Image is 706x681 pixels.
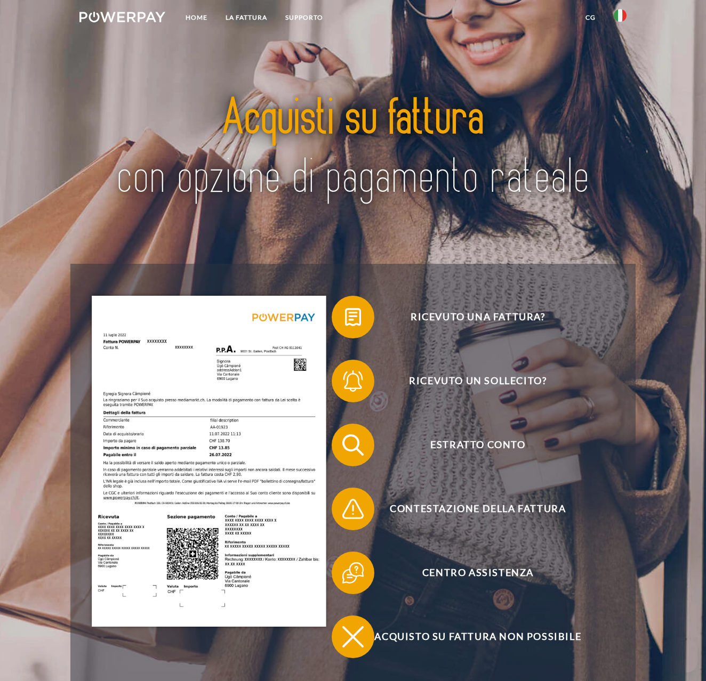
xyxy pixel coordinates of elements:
[332,360,609,402] button: Ricevuto un sollecito?
[332,488,609,530] button: Contestazione della fattura
[107,68,599,229] img: title-powerpay_it.svg
[176,8,216,27] a: Home
[340,623,366,650] img: qb_close.svg
[332,615,609,658] button: Acquisto su fattura non possibile
[347,488,608,530] span: Contestazione della fattura
[663,638,697,672] iframe: Pulsante per aprire la finestra di messaggistica
[332,424,609,466] button: Estratto conto
[347,424,608,466] span: Estratto conto
[340,496,366,522] img: qb_warning.svg
[347,360,608,402] span: Ricevuto un sollecito?
[340,368,366,394] img: qb_bell.svg
[614,9,627,22] img: it
[216,8,276,27] a: LA FATTURA
[340,432,366,458] img: qb_search.svg
[347,296,608,338] span: Ricevuto una fattura?
[332,296,609,338] button: Ricevuto una fattura?
[92,296,326,627] img: single_invoice_powerpay_it.jpg
[347,552,608,594] span: Centro assistenza
[276,8,332,27] a: Supporto
[340,304,366,330] img: qb_bill.svg
[79,12,165,22] img: logo-powerpay-white.svg
[340,560,366,586] img: qb_help.svg
[576,8,605,27] a: CG
[332,552,609,594] button: Centro assistenza
[347,615,608,658] span: Acquisto su fattura non possibile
